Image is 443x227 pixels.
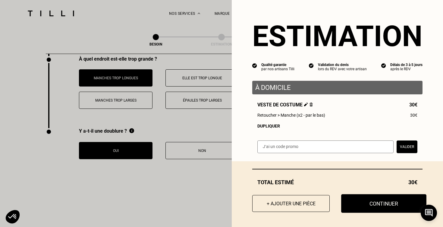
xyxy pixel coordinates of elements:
[261,63,294,67] div: Qualité garantie
[257,124,417,128] div: Dupliquer
[304,102,308,106] img: Éditer
[390,67,423,71] div: après le RDV
[261,67,294,71] div: par nos artisans Tilli
[309,63,314,68] img: icon list info
[318,63,367,67] div: Validation du devis
[318,67,367,71] div: lors du RDV avec votre artisan
[257,140,394,153] input: J‘ai un code promo
[252,195,330,212] button: + Ajouter une pièce
[341,194,426,213] button: Continuer
[408,179,417,185] span: 30€
[381,63,386,68] img: icon list info
[397,140,417,153] button: Valider
[410,113,417,118] span: 30€
[255,84,419,91] p: À domicile
[309,102,313,106] img: Supprimer
[257,102,313,108] span: Veste de costume
[390,63,423,67] div: Délais de 3 à 5 jours
[409,102,417,108] span: 30€
[252,179,423,185] div: Total estimé
[257,113,325,118] span: Retoucher > Manche (x2 - par le bas)
[252,63,257,68] img: icon list info
[252,19,423,53] section: Estimation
